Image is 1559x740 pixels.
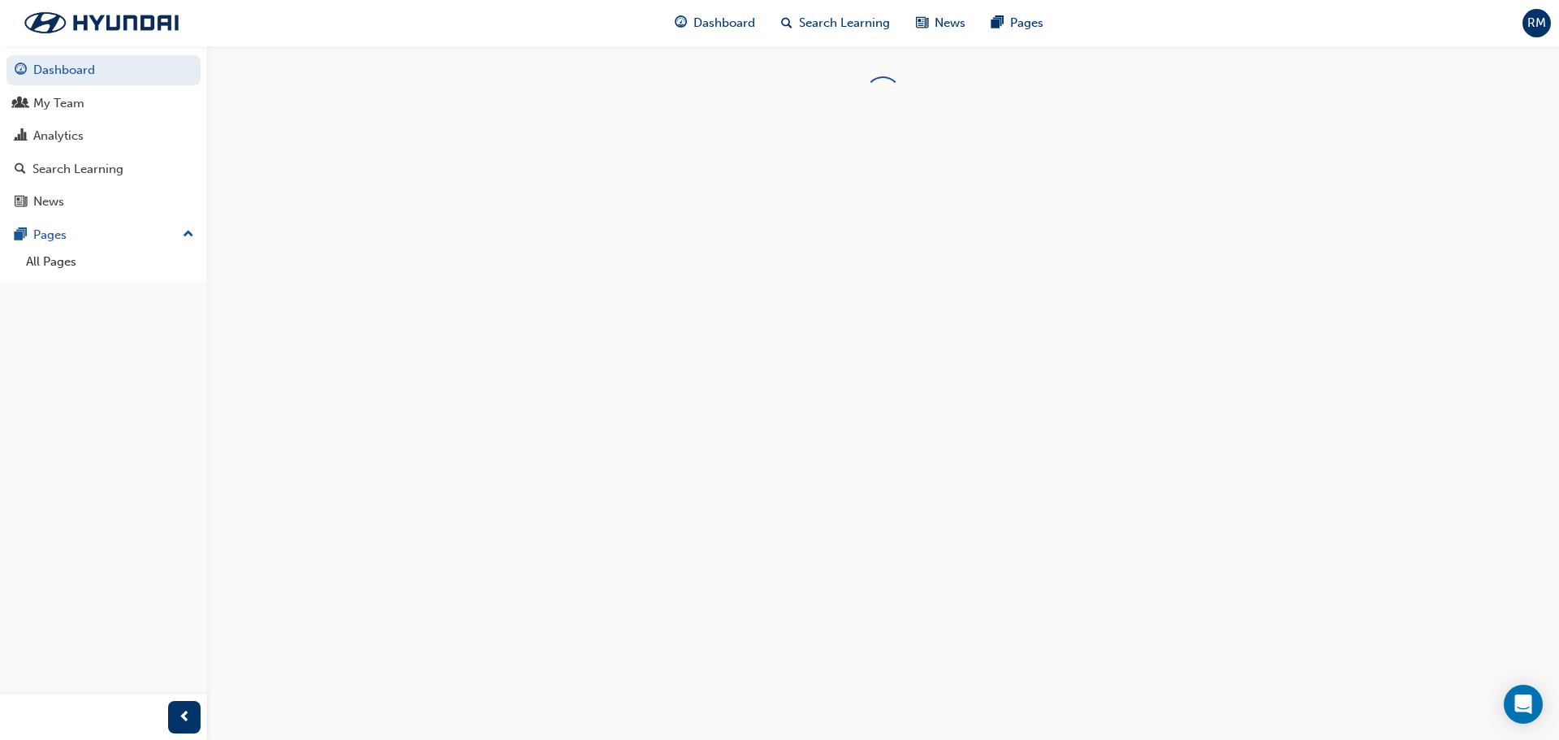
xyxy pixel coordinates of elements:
span: guage-icon [15,63,27,78]
div: My Team [33,94,84,113]
a: search-iconSearch Learning [768,6,903,40]
div: Analytics [33,127,84,145]
span: search-icon [15,162,26,177]
span: pages-icon [991,13,1004,33]
a: Dashboard [6,55,201,85]
span: Pages [1010,14,1043,32]
a: pages-iconPages [978,6,1056,40]
span: up-icon [183,224,194,245]
span: prev-icon [179,708,191,728]
span: chart-icon [15,129,27,144]
div: Open Intercom Messenger [1504,685,1543,724]
span: search-icon [781,13,792,33]
button: Pages [6,220,201,250]
span: News [935,14,965,32]
span: Dashboard [693,14,755,32]
span: guage-icon [675,13,687,33]
a: Search Learning [6,154,201,184]
span: RM [1527,14,1546,32]
a: My Team [6,89,201,119]
span: news-icon [15,195,27,210]
a: guage-iconDashboard [662,6,768,40]
a: News [6,187,201,217]
div: Search Learning [32,160,123,179]
span: people-icon [15,97,27,111]
a: Analytics [6,121,201,151]
button: RM [1522,9,1551,37]
a: All Pages [19,249,201,275]
div: News [33,193,64,211]
div: Pages [33,226,67,245]
button: DashboardMy TeamAnalyticsSearch LearningNews [6,52,201,220]
span: news-icon [916,13,928,33]
span: Search Learning [799,14,890,32]
a: news-iconNews [903,6,978,40]
span: pages-icon [15,228,27,243]
img: Trak [8,6,195,40]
